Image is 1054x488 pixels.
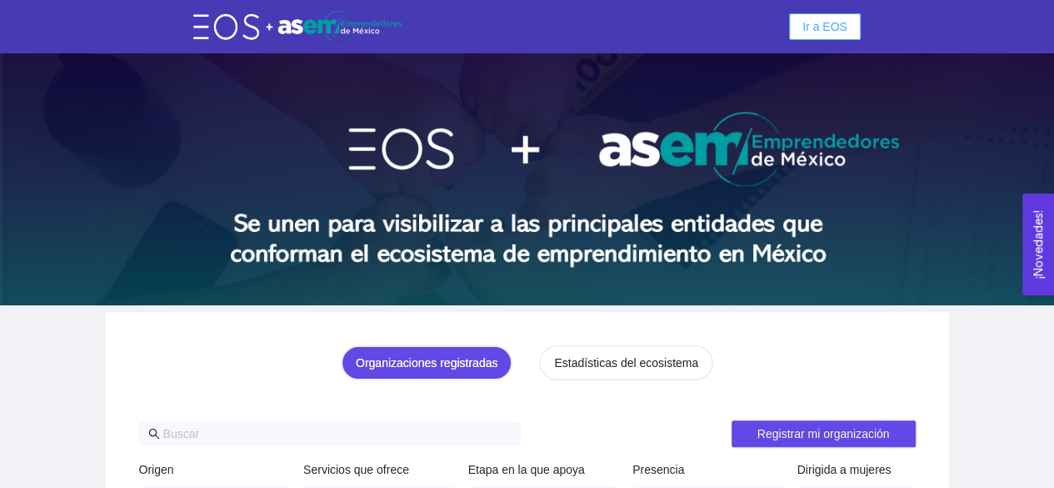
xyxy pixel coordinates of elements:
button: Open Feedback Widget [1022,194,1054,295]
input: Buscar [163,425,512,443]
label: Dirigida a mujeres [797,460,892,479]
label: Presencia [632,460,684,479]
button: Registrar mi organización [732,420,916,447]
span: Registrar mi organización [757,425,890,443]
span: search [148,428,160,440]
label: Origen [139,460,174,479]
label: Etapa en la que apoya [468,460,585,479]
label: Servicios que ofrece [303,460,409,479]
div: Estadísticas del ecosistema [554,354,698,372]
img: eos-asem-logo.38b026ae.png [193,11,402,42]
div: Organizaciones registradas [356,354,497,372]
span: Ir a EOS [802,18,847,36]
button: Ir a EOS [789,13,861,40]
